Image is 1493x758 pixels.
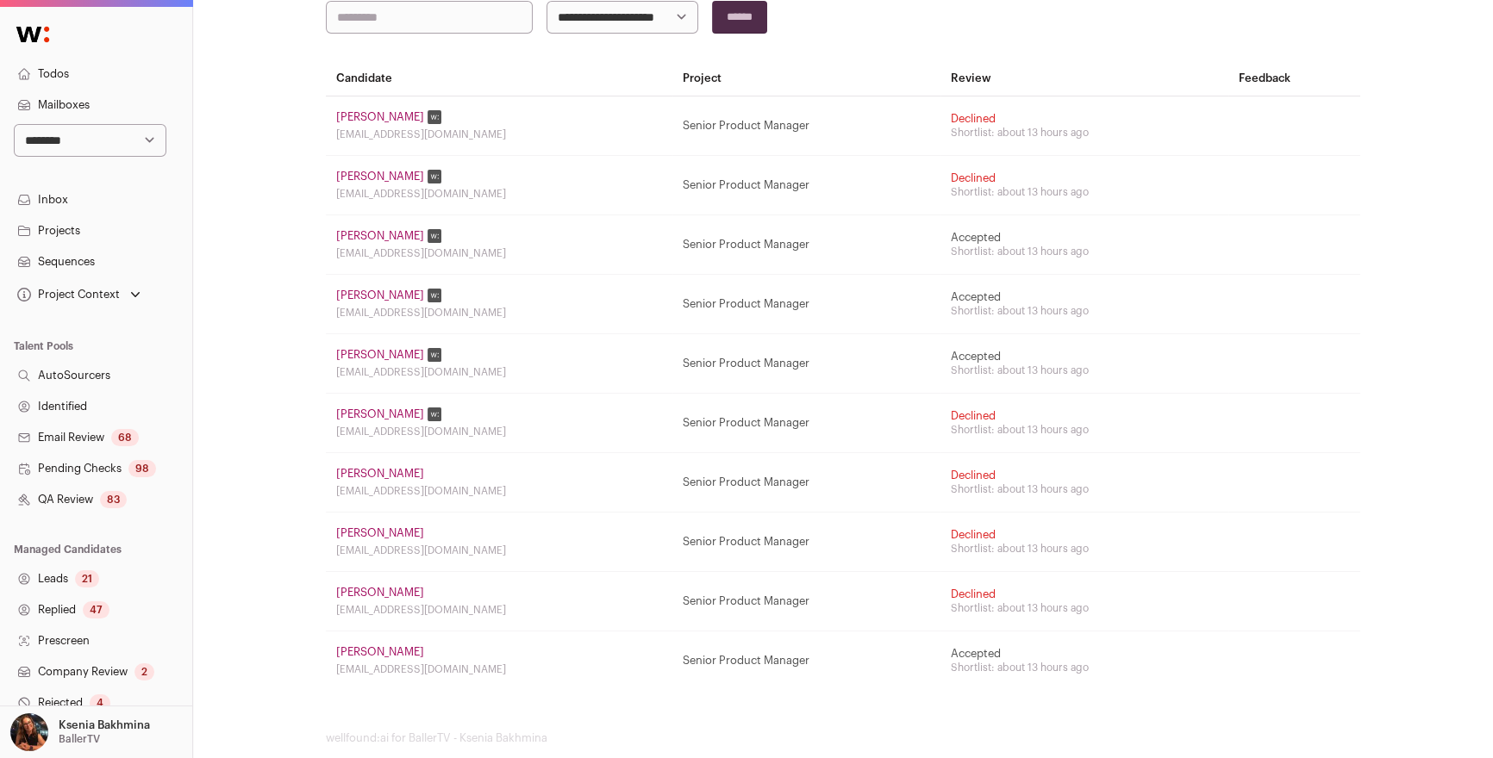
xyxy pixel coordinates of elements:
[336,526,424,540] a: [PERSON_NAME]
[7,17,59,52] img: Wellfound
[951,231,1219,245] div: Accepted
[336,289,424,302] a: [PERSON_NAME]
[672,215,940,275] td: Senior Product Manager
[951,126,1219,140] div: Shortlist: about 13 hours ago
[672,394,940,453] td: Senior Product Manager
[336,603,662,617] div: [EMAIL_ADDRESS][DOMAIN_NAME]
[128,460,156,477] div: 98
[1228,61,1360,96] th: Feedback
[336,586,424,600] a: [PERSON_NAME]
[672,275,940,334] td: Senior Product Manager
[951,304,1219,318] div: Shortlist: about 13 hours ago
[672,334,940,394] td: Senior Product Manager
[672,61,940,96] th: Project
[672,572,940,631] td: Senior Product Manager
[7,713,153,751] button: Open dropdown
[14,288,120,301] div: Project Context
[951,363,1219,377] div: Shortlist: about 13 hours ago
[336,544,662,557] div: [EMAIL_ADDRESS][DOMAIN_NAME]
[336,110,424,124] a: [PERSON_NAME]
[336,484,662,498] div: [EMAIL_ADDRESS][DOMAIN_NAME]
[951,542,1219,556] div: Shortlist: about 13 hours ago
[10,713,48,751] img: 13968079-medium_jpg
[336,407,424,421] a: [PERSON_NAME]
[951,587,1219,601] div: Declined
[336,467,424,481] a: [PERSON_NAME]
[951,409,1219,423] div: Declined
[672,631,940,691] td: Senior Product Manager
[336,127,662,141] div: [EMAIL_ADDRESS][DOMAIN_NAME]
[951,661,1219,674] div: Shortlist: about 13 hours ago
[59,718,150,732] p: Ksenia Bakhmina
[672,453,940,513] td: Senior Product Manager
[951,601,1219,615] div: Shortlist: about 13 hours ago
[111,429,139,446] div: 68
[951,171,1219,185] div: Declined
[326,61,672,96] th: Candidate
[940,61,1229,96] th: Review
[59,732,100,746] p: BallerTV
[134,663,154,680] div: 2
[951,112,1219,126] div: Declined
[336,187,662,201] div: [EMAIL_ADDRESS][DOMAIN_NAME]
[672,96,940,156] td: Senior Product Manager
[336,662,662,676] div: [EMAIL_ADDRESS][DOMAIN_NAME]
[14,283,144,307] button: Open dropdown
[672,156,940,215] td: Senior Product Manager
[951,647,1219,661] div: Accepted
[951,185,1219,199] div: Shortlist: about 13 hours ago
[336,645,424,659] a: [PERSON_NAME]
[672,513,940,572] td: Senior Product Manager
[951,290,1219,304] div: Accepted
[336,425,662,438] div: [EMAIL_ADDRESS][DOMAIN_NAME]
[951,423,1219,437] div: Shortlist: about 13 hours ago
[336,229,424,243] a: [PERSON_NAME]
[336,170,424,183] a: [PERSON_NAME]
[336,306,662,320] div: [EMAIL_ADDRESS][DOMAIN_NAME]
[83,601,109,618] div: 47
[90,694,110,711] div: 4
[951,482,1219,496] div: Shortlist: about 13 hours ago
[326,731,1360,745] footer: wellfound:ai for BallerTV - Ksenia Bakhmina
[951,528,1219,542] div: Declined
[951,350,1219,363] div: Accepted
[951,469,1219,482] div: Declined
[336,246,662,260] div: [EMAIL_ADDRESS][DOMAIN_NAME]
[100,491,127,508] div: 83
[75,570,99,587] div: 21
[336,348,424,362] a: [PERSON_NAME]
[951,245,1219,258] div: Shortlist: about 13 hours ago
[336,365,662,379] div: [EMAIL_ADDRESS][DOMAIN_NAME]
